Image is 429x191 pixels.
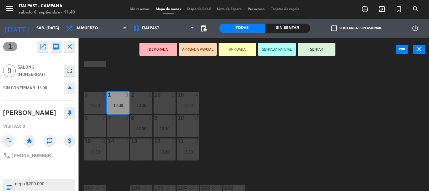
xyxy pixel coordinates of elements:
div: 3 [84,92,85,98]
i: phone [3,152,11,159]
div: 2 [125,138,129,144]
span: 9 [3,65,16,77]
div: 2 [172,92,176,98]
div: 107 [84,185,85,191]
div: 2 [149,115,152,121]
div: 3 [218,185,222,191]
span: 13:00 [37,85,47,90]
i: arrow_drop_down [54,25,61,32]
button: SENTADA PARCIAL [258,43,296,56]
i: add_circle_outline [361,5,369,13]
span: check_box_outline_blank [331,25,337,31]
button: open_in_new [37,41,48,52]
div: 4 [149,185,152,191]
div: 13:00 [177,103,199,108]
button: menu [5,4,14,15]
label: Solo mesas sin asignar [331,25,381,31]
i: turned_in_not [395,5,403,13]
span: Salon 2 (Monserrat) [18,64,61,78]
button: SENTAR [298,43,335,56]
div: Visitas: 0 [3,121,75,132]
div: 12:30 [130,126,152,131]
div: 104 [177,185,178,191]
span: Mapa de mesas [153,8,184,11]
div: 2 [172,115,176,121]
div: 2 [149,138,152,144]
div: Sin sentar [265,24,310,33]
div: 4 [172,185,176,191]
i: eject [66,84,73,92]
i: receipt [52,43,60,50]
span: Lista de Espera [214,8,245,11]
div: sábado 6. septiembre - 11:40 [19,9,75,16]
span: SIN CONFIRMAR [3,85,35,90]
div: 4 [195,185,199,191]
button: receipt [51,41,62,52]
div: 10 [177,115,178,121]
i: block [212,185,217,190]
i: power_settings_new [411,25,419,32]
span: 1 [3,42,17,51]
button: ARRIBADA [219,43,256,56]
button: close [64,41,75,52]
i: open_in_new [39,43,46,50]
div: 13:30 [154,150,176,154]
div: Todas [219,24,265,33]
div: 6 [102,185,106,191]
button: close [413,45,425,54]
button: ARRIBADA PARCIAL [179,43,217,56]
span: pending_actions [200,25,207,32]
span: [PHONE_NUMBER] [12,153,52,158]
div: 13:00 [107,103,129,108]
div: Italpast - Campana [19,3,75,9]
div: 6 [84,115,85,121]
div: 9 [125,92,129,98]
i: star [24,135,35,146]
div: 13:30 [84,103,106,108]
i: exit_to_app [378,5,386,13]
i: block [165,185,171,190]
div: 3 [172,138,176,144]
i: search [412,5,420,13]
div: 16 [177,92,178,98]
div: 13:30 [177,150,199,154]
i: block [188,185,194,190]
div: 11 [177,138,178,144]
i: power_input [398,45,406,53]
button: power_input [396,45,408,54]
i: close [415,45,423,53]
div: 13:30 [84,150,106,154]
div: 2 [195,115,199,121]
button: eject [64,82,75,94]
div: [PERSON_NAME] [3,108,56,118]
i: menu [5,4,14,13]
div: 13:30 [130,103,152,108]
span: Tarjetas de regalo [268,8,303,11]
i: repeat [44,135,55,146]
div: 8 [149,92,152,98]
i: outlined_flag [3,135,14,146]
div: 3 [195,138,199,144]
i: subject [5,184,12,191]
div: 4 [195,92,199,98]
span: Mis reservas [127,8,153,11]
span: Disponibilidad [184,8,214,11]
div: 3 [102,92,106,98]
span: Pre-acceso [245,8,268,11]
div: 2 [125,115,129,121]
div: 19 [84,138,85,144]
button: DEMORADA [139,43,177,56]
i: close [66,43,73,50]
i: fullscreen [66,67,73,75]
